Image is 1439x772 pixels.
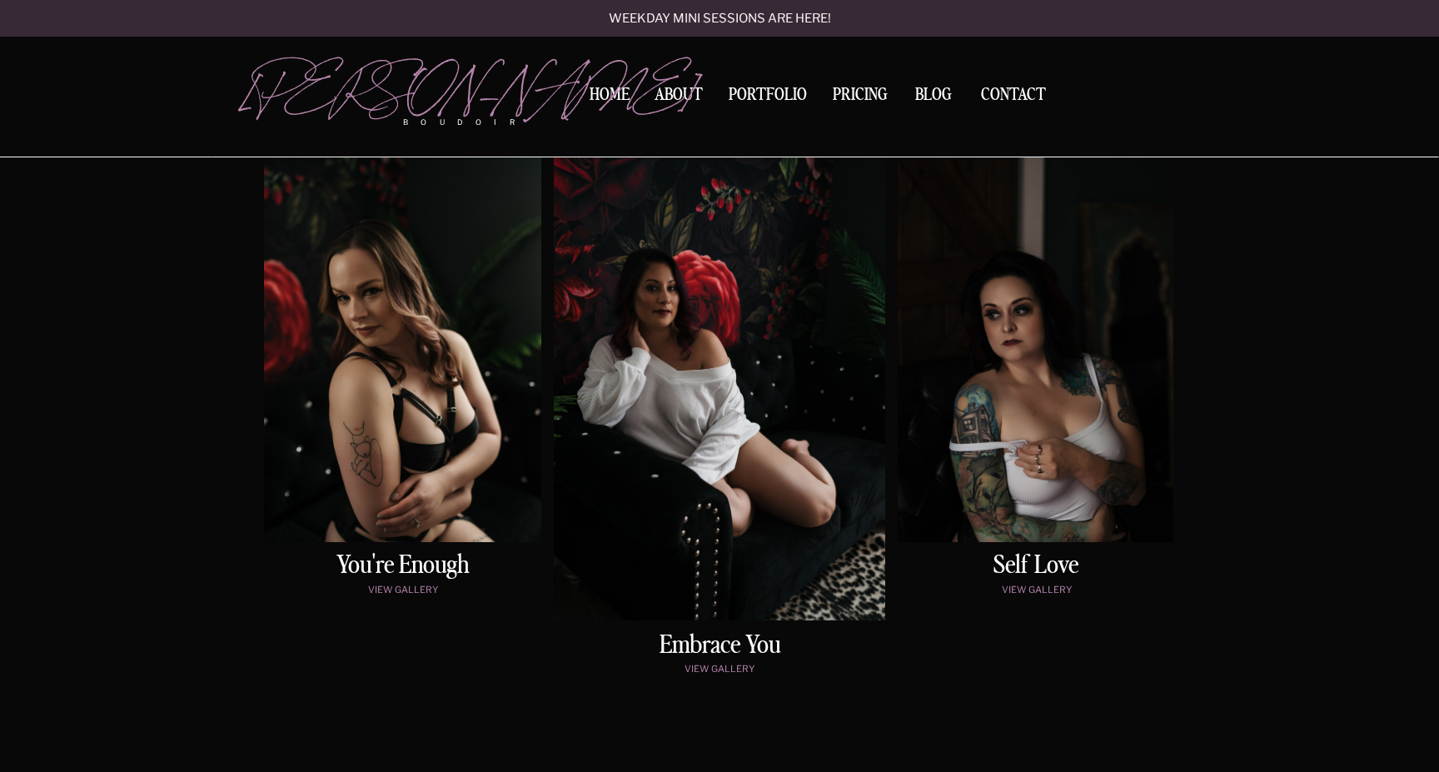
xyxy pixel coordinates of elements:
a: Self love [899,553,1173,580]
a: view gallery [268,585,538,599]
h2: Featured Boudoir Galleries [515,79,924,129]
a: embrace You [580,633,859,659]
a: [PERSON_NAME] [242,59,541,109]
a: view gallery [585,664,854,678]
a: You're enough [268,553,538,580]
p: boudoir [403,117,541,128]
a: Contact [974,87,1053,104]
a: Portfolio [723,87,813,109]
a: Weekday mini sessions are here! [564,12,875,27]
a: BLOG [908,87,959,102]
a: Pricing [828,87,892,109]
a: view gallery [902,585,1172,599]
